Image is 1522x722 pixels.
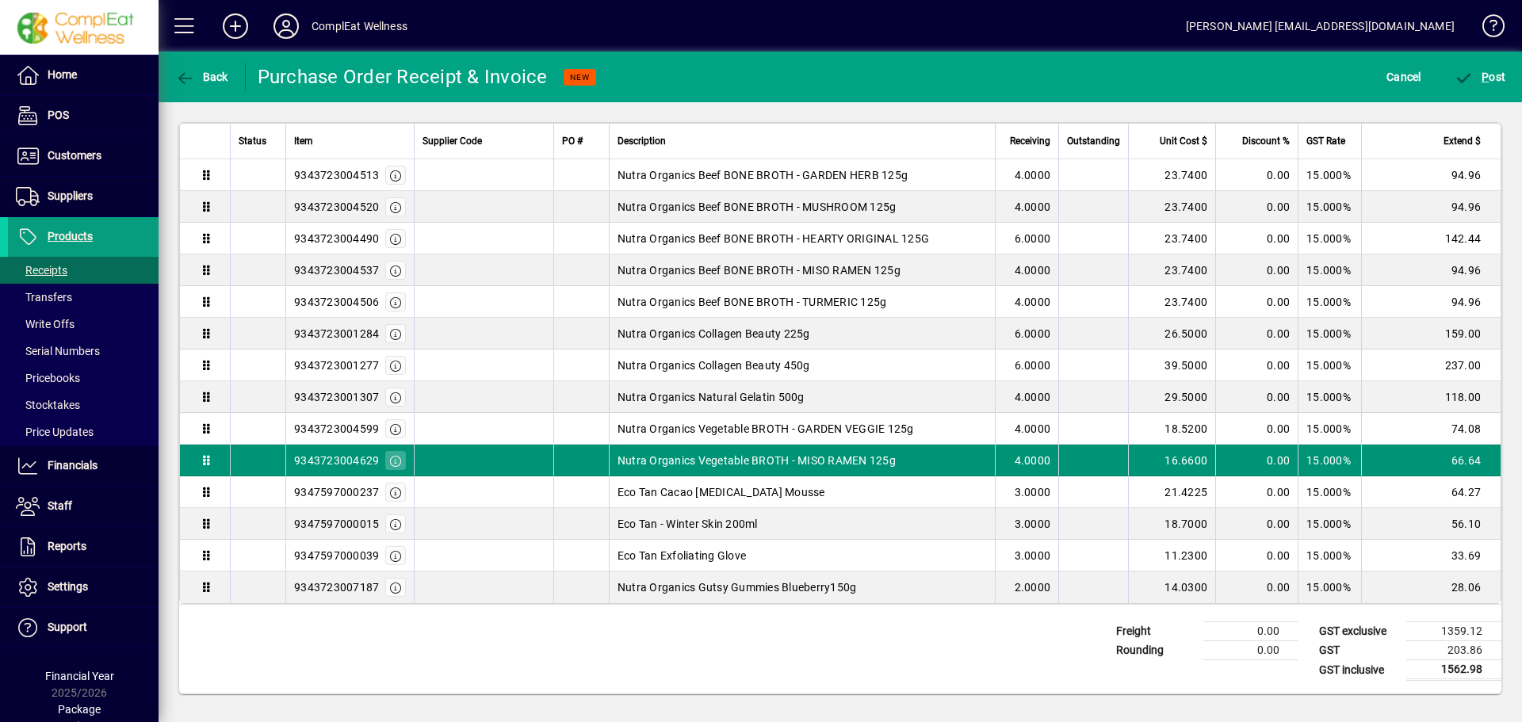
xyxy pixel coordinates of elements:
td: 15.000% [1298,286,1361,318]
td: 94.96 [1361,254,1501,286]
div: 9343723001307 [294,389,379,405]
span: 21.4225 [1164,484,1207,500]
td: Nutra Organics Beef BONE BROTH - HEARTY ORIGINAL 125G [609,223,995,254]
td: 0.00 [1215,445,1298,476]
td: 0.00 [1215,571,1298,603]
span: 26.5000 [1164,326,1207,342]
td: 142.44 [1361,223,1501,254]
div: ComplEat Wellness [312,13,407,39]
a: POS [8,96,159,136]
td: 56.10 [1361,508,1501,540]
div: Purchase Order Receipt & Invoice [258,64,548,90]
div: 9343723001284 [294,326,379,342]
span: Status [239,132,266,150]
span: Discount % [1242,132,1290,150]
td: 0.00 [1215,223,1298,254]
td: 0.00 [1215,191,1298,223]
span: Suppliers [48,189,93,202]
div: 9343723004599 [294,421,379,437]
td: 118.00 [1361,381,1501,413]
td: 94.96 [1361,286,1501,318]
span: 11.2300 [1164,548,1207,563]
td: Nutra Organics Vegetable BROTH - GARDEN VEGGIE 125g [609,413,995,445]
span: 3.0000 [1015,484,1051,500]
td: GST inclusive [1311,660,1406,680]
div: 9343723004513 [294,167,379,183]
span: Transfers [16,291,72,304]
span: Receipts [16,264,67,277]
a: Financials [8,446,159,486]
td: 0.00 [1203,641,1298,660]
span: Support [48,621,87,633]
td: 0.00 [1215,508,1298,540]
span: NEW [570,72,590,82]
span: 2.0000 [1015,579,1051,595]
span: 18.7000 [1164,516,1207,532]
span: Financials [48,459,98,472]
td: 15.000% [1298,540,1361,571]
span: 6.0000 [1015,231,1051,246]
span: Serial Numbers [16,345,100,357]
span: Products [48,230,93,243]
td: 15.000% [1298,191,1361,223]
span: Financial Year [45,670,114,682]
td: 15.000% [1298,381,1361,413]
td: 94.96 [1361,191,1501,223]
div: 9343723004506 [294,294,379,310]
a: Reports [8,527,159,567]
span: 23.7400 [1164,294,1207,310]
span: Pricebooks [16,372,80,384]
span: 23.7400 [1164,199,1207,215]
a: Knowledge Base [1470,3,1502,55]
td: 0.00 [1215,318,1298,350]
td: Nutra Organics Vegetable BROTH - MISO RAMEN 125g [609,445,995,476]
span: Staff [48,499,72,512]
span: P [1482,71,1489,83]
td: 0.00 [1215,159,1298,191]
td: 15.000% [1298,318,1361,350]
a: Suppliers [8,177,159,216]
span: 23.7400 [1164,231,1207,246]
td: 15.000% [1298,571,1361,603]
a: Customers [8,136,159,176]
div: 9343723004537 [294,262,379,278]
span: 4.0000 [1015,294,1051,310]
td: 15.000% [1298,445,1361,476]
span: Description [618,132,666,150]
span: ost [1455,71,1506,83]
td: 203.86 [1406,641,1501,660]
span: Extend $ [1444,132,1481,150]
div: 9343723004490 [294,231,379,246]
a: Stocktakes [8,392,159,418]
span: Supplier Code [423,132,482,150]
span: 3.0000 [1015,516,1051,532]
a: Receipts [8,257,159,284]
td: Nutra Organics Beef BONE BROTH - TURMERIC 125g [609,286,995,318]
span: Package [58,703,101,716]
td: 1359.12 [1406,622,1501,641]
div: [PERSON_NAME] [EMAIL_ADDRESS][DOMAIN_NAME] [1186,13,1455,39]
td: 28.06 [1361,571,1501,603]
div: 9343723001277 [294,357,379,373]
td: 0.00 [1215,413,1298,445]
td: 0.00 [1203,622,1298,641]
span: Outstanding [1067,132,1120,150]
span: GST Rate [1306,132,1345,150]
td: 0.00 [1215,540,1298,571]
span: 29.5000 [1164,389,1207,405]
button: Post [1451,63,1510,91]
td: Nutra Organics Collagen Beauty 225g [609,318,995,350]
td: Nutra Organics Beef BONE BROTH - MISO RAMEN 125g [609,254,995,286]
td: 64.27 [1361,476,1501,508]
span: 4.0000 [1015,167,1051,183]
span: Stocktakes [16,399,80,411]
button: Cancel [1382,63,1425,91]
span: 14.0300 [1164,579,1207,595]
span: 23.7400 [1164,167,1207,183]
td: Nutra Organics Beef BONE BROTH - MUSHROOM 125g [609,191,995,223]
td: 0.00 [1215,286,1298,318]
td: 0.00 [1215,476,1298,508]
button: Back [171,63,232,91]
span: Customers [48,149,101,162]
td: 15.000% [1298,413,1361,445]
